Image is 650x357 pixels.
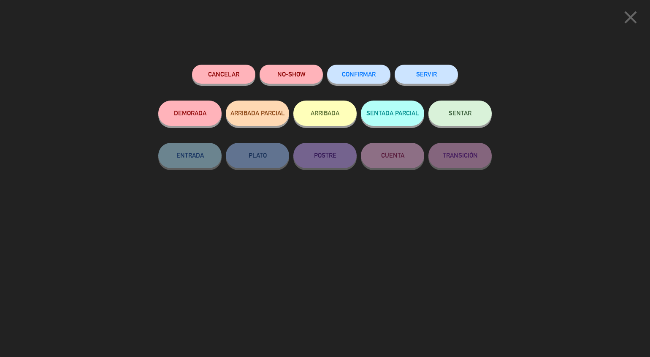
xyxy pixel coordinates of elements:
button: ARRIBADA PARCIAL [226,101,289,126]
button: TRANSICIÓN [428,143,492,168]
span: SENTAR [449,109,471,117]
button: SENTAR [428,101,492,126]
button: ARRIBADA [293,101,357,126]
button: PLATO [226,143,289,168]
i: close [620,7,641,28]
button: POSTRE [293,143,357,168]
span: ARRIBADA PARCIAL [230,109,285,117]
span: CONFIRMAR [342,71,376,78]
button: Cancelar [192,65,255,84]
button: SENTADA PARCIAL [361,101,424,126]
button: DEMORADA [158,101,222,126]
button: ENTRADA [158,143,222,168]
button: NO-SHOW [260,65,323,84]
button: CUENTA [361,143,424,168]
button: SERVIR [395,65,458,84]
button: close [617,6,644,31]
button: CONFIRMAR [327,65,390,84]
